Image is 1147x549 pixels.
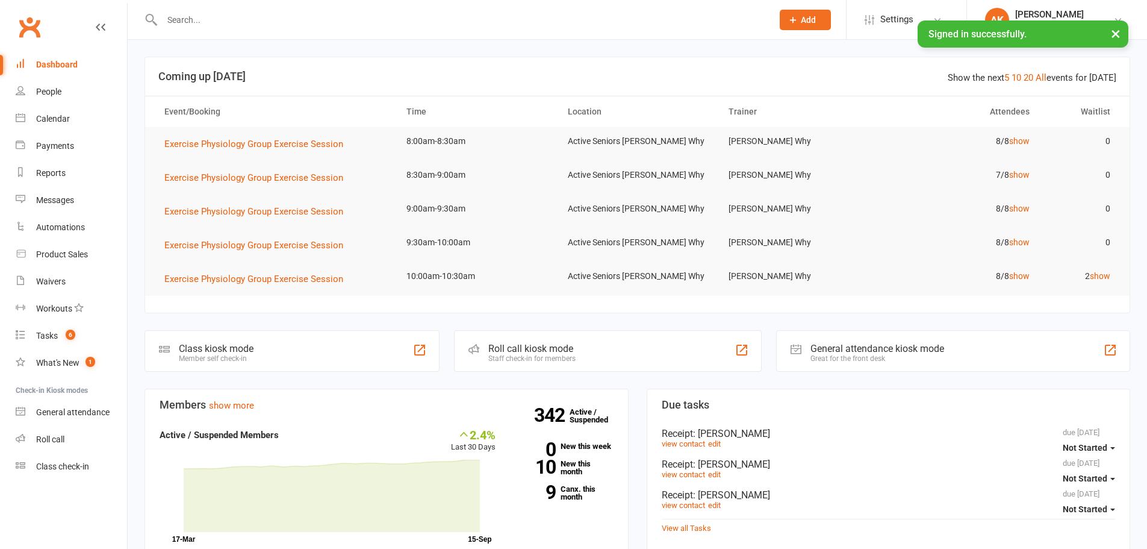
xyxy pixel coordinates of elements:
[160,399,614,411] h3: Members
[1040,161,1121,189] td: 0
[1015,9,1102,20] div: [PERSON_NAME]
[662,399,1116,411] h3: Due tasks
[1009,204,1030,213] a: show
[179,354,253,363] div: Member self check-in
[1036,72,1046,83] a: All
[570,399,623,433] a: 342Active / Suspended
[1063,498,1115,520] button: Not Started
[209,400,254,411] a: show more
[514,442,614,450] a: 0New this week
[85,357,95,367] span: 1
[662,428,1116,439] div: Receipt
[810,354,944,363] div: Great for the front desk
[154,96,396,127] th: Event/Booking
[36,168,66,178] div: Reports
[36,141,74,151] div: Payments
[16,78,127,105] a: People
[1040,228,1121,257] td: 0
[718,262,879,290] td: [PERSON_NAME] Why
[810,343,944,354] div: General attendance kiosk mode
[1090,271,1110,281] a: show
[514,483,556,501] strong: 9
[488,343,576,354] div: Roll call kiosk mode
[16,214,127,241] a: Automations
[158,11,764,28] input: Search...
[557,262,718,290] td: Active Seniors [PERSON_NAME] Why
[1040,195,1121,223] td: 0
[880,6,913,33] span: Settings
[396,262,557,290] td: 10:00am-10:30am
[780,10,831,30] button: Add
[14,12,45,42] a: Clubworx
[1063,443,1107,453] span: Not Started
[36,60,78,69] div: Dashboard
[164,137,352,151] button: Exercise Physiology Group Exercise Session
[879,195,1040,223] td: 8/8
[16,133,127,160] a: Payments
[879,262,1040,290] td: 8/8
[160,430,279,441] strong: Active / Suspended Members
[488,354,576,363] div: Staff check-in for members
[1024,72,1033,83] a: 20
[1009,237,1030,247] a: show
[708,501,721,510] a: edit
[36,222,85,232] div: Automations
[164,171,352,185] button: Exercise Physiology Group Exercise Session
[1063,437,1115,459] button: Not Started
[1063,468,1115,489] button: Not Started
[451,428,496,454] div: Last 30 Days
[1063,504,1107,514] span: Not Started
[879,127,1040,155] td: 8/8
[16,322,127,350] a: Tasks 6
[1004,72,1009,83] a: 5
[1015,20,1102,31] div: Staying Active Dee Why
[662,501,705,510] a: view contact
[451,428,496,441] div: 2.4%
[396,228,557,257] td: 9:30am-10:00am
[164,240,343,251] span: Exercise Physiology Group Exercise Session
[16,268,127,295] a: Waivers
[164,204,352,219] button: Exercise Physiology Group Exercise Session
[179,343,253,354] div: Class kiosk mode
[66,330,75,340] span: 6
[1040,96,1121,127] th: Waitlist
[557,228,718,257] td: Active Seniors [PERSON_NAME] Why
[557,96,718,127] th: Location
[16,241,127,268] a: Product Sales
[16,426,127,453] a: Roll call
[718,127,879,155] td: [PERSON_NAME] Why
[16,399,127,426] a: General attendance kiosk mode
[1012,72,1021,83] a: 10
[1009,271,1030,281] a: show
[16,187,127,214] a: Messages
[928,28,1027,40] span: Signed in successfully.
[662,470,705,479] a: view contact
[985,8,1009,32] div: AK
[16,295,127,322] a: Workouts
[164,238,352,253] button: Exercise Physiology Group Exercise Session
[164,272,352,286] button: Exercise Physiology Group Exercise Session
[36,249,88,259] div: Product Sales
[1105,20,1127,46] button: ×
[36,434,64,444] div: Roll call
[36,277,66,286] div: Waivers
[164,274,343,284] span: Exercise Physiology Group Exercise Session
[514,485,614,501] a: 9Canx. this month
[396,161,557,189] td: 8:30am-9:00am
[801,15,816,25] span: Add
[693,459,770,470] span: : [PERSON_NAME]
[36,87,61,96] div: People
[16,105,127,133] a: Calendar
[948,71,1116,85] div: Show the next events for [DATE]
[718,195,879,223] td: [PERSON_NAME] Why
[708,439,721,448] a: edit
[36,407,110,417] div: General attendance
[36,331,58,340] div: Tasks
[557,127,718,155] td: Active Seniors [PERSON_NAME] Why
[557,161,718,189] td: Active Seniors [PERSON_NAME] Why
[534,406,570,424] strong: 342
[1009,170,1030,180] a: show
[16,51,127,78] a: Dashboard
[662,459,1116,470] div: Receipt
[718,228,879,257] td: [PERSON_NAME] Why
